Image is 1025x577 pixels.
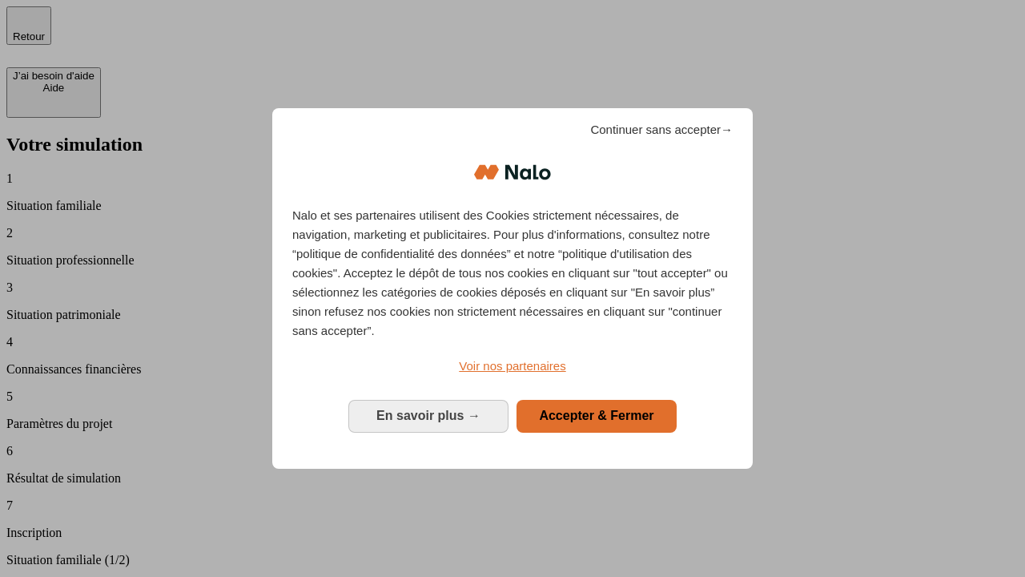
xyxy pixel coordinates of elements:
p: Nalo et ses partenaires utilisent des Cookies strictement nécessaires, de navigation, marketing e... [292,206,733,341]
img: Logo [474,148,551,196]
a: Voir nos partenaires [292,357,733,376]
span: Accepter & Fermer [539,409,653,422]
span: En savoir plus → [376,409,480,422]
span: Continuer sans accepter→ [590,120,733,139]
button: Accepter & Fermer: Accepter notre traitement des données et fermer [517,400,677,432]
div: Bienvenue chez Nalo Gestion du consentement [272,108,753,468]
span: Voir nos partenaires [459,359,565,373]
button: En savoir plus: Configurer vos consentements [348,400,508,432]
